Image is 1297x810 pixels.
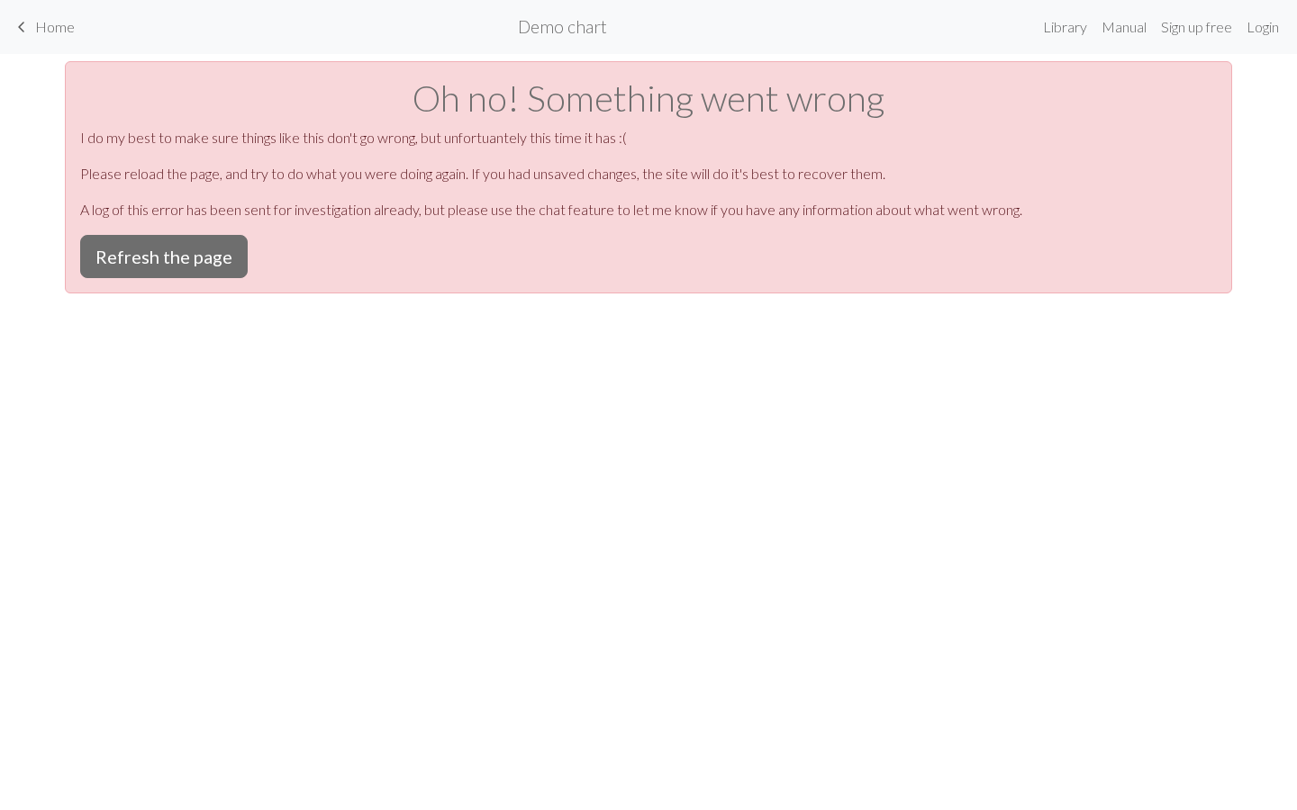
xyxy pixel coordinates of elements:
button: Refresh the page [80,235,248,278]
span: keyboard_arrow_left [11,14,32,40]
h2: Demo chart [518,16,607,37]
a: Home [11,12,75,42]
a: Sign up free [1154,9,1239,45]
p: A log of this error has been sent for investigation already, but please use the chat feature to l... [80,199,1217,220]
a: Manual [1094,9,1154,45]
p: Please reload the page, and try to do what you were doing again. If you had unsaved changes, the ... [80,163,1217,184]
p: I do my best to make sure things like this don't go wrong, but unfortuantely this time it has :( [80,127,1217,148]
span: Home [35,18,75,35]
a: Login [1239,9,1286,45]
h1: Oh no! Something went wrong [80,76,1217,120]
a: Library [1036,9,1094,45]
